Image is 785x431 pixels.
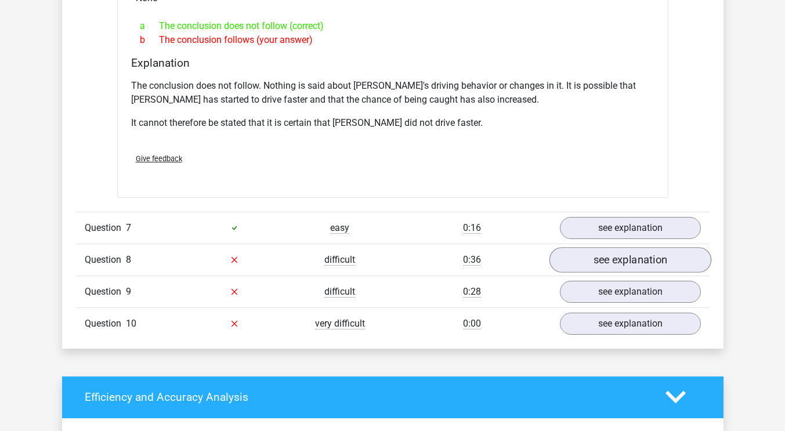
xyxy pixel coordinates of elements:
span: Question [85,285,126,299]
a: see explanation [549,247,711,273]
span: 7 [126,222,131,233]
span: a [140,19,159,33]
p: It cannot therefore be stated that it is certain that [PERSON_NAME] did not drive faster. [131,116,654,130]
span: very difficult [315,318,365,329]
span: difficult [324,286,355,298]
span: 0:36 [463,254,481,266]
span: easy [330,222,349,234]
span: Give feedback [136,154,182,163]
a: see explanation [560,217,701,239]
a: see explanation [560,313,701,335]
a: see explanation [560,281,701,303]
span: 0:16 [463,222,481,234]
h4: Explanation [131,56,654,70]
span: 0:28 [463,286,481,298]
div: The conclusion does not follow (correct) [131,19,654,33]
h4: Efficiency and Accuracy Analysis [85,390,648,404]
span: Question [85,253,126,267]
span: b [140,33,159,47]
span: Question [85,317,126,331]
span: Question [85,221,126,235]
span: 10 [126,318,136,329]
div: The conclusion follows (your answer) [131,33,654,47]
span: 0:00 [463,318,481,329]
span: difficult [324,254,355,266]
span: 8 [126,254,131,265]
p: The conclusion does not follow. Nothing is said about [PERSON_NAME]'s driving behavior or changes... [131,79,654,107]
span: 9 [126,286,131,297]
